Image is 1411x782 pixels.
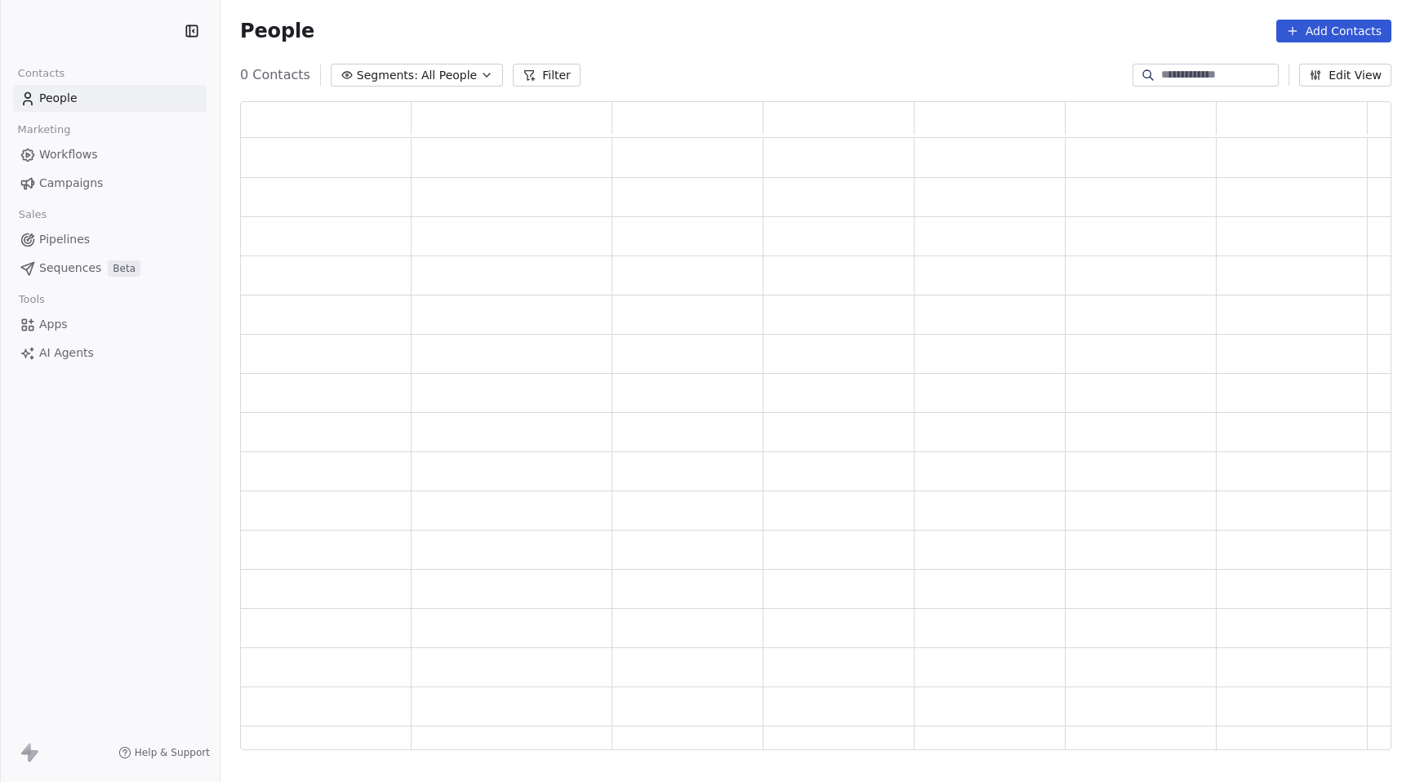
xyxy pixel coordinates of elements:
[39,231,90,248] span: Pipelines
[1299,64,1391,87] button: Edit View
[13,226,207,253] a: Pipelines
[357,67,418,84] span: Segments:
[39,260,101,277] span: Sequences
[39,175,103,192] span: Campaigns
[1276,20,1391,42] button: Add Contacts
[118,746,210,759] a: Help & Support
[39,344,94,362] span: AI Agents
[13,255,207,282] a: SequencesBeta
[39,90,78,107] span: People
[11,61,72,86] span: Contacts
[421,67,477,84] span: All People
[11,287,51,312] span: Tools
[13,85,207,112] a: People
[13,311,207,338] a: Apps
[513,64,581,87] button: Filter
[39,316,68,333] span: Apps
[13,170,207,197] a: Campaigns
[240,19,314,43] span: People
[13,340,207,367] a: AI Agents
[108,260,140,277] span: Beta
[240,65,310,85] span: 0 Contacts
[13,141,207,168] a: Workflows
[11,118,78,142] span: Marketing
[11,202,54,227] span: Sales
[135,746,210,759] span: Help & Support
[39,146,98,163] span: Workflows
